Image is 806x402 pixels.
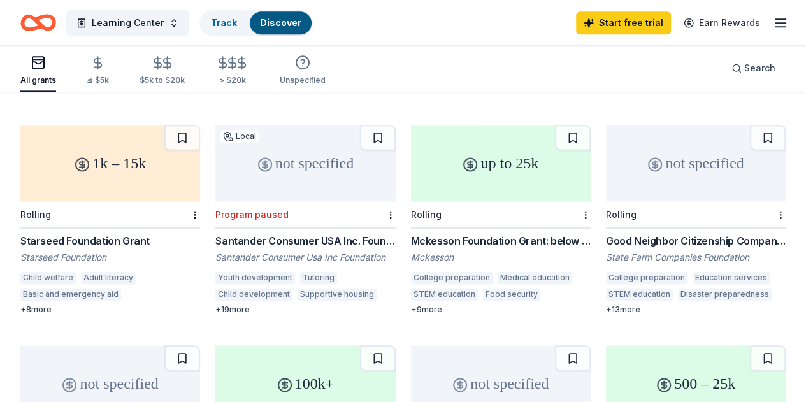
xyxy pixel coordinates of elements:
a: 1k – 15kRollingStarseed Foundation GrantStarseed FoundationChild welfareAdult literacyBasic and e... [20,125,200,315]
div: STEM education [606,288,673,301]
div: Program paused [215,209,289,220]
div: Medical education [498,271,572,284]
div: Cancers [545,288,582,301]
a: Start free trial [576,11,671,34]
div: ≤ $5k [87,75,109,85]
a: Discover [260,17,301,28]
a: not specifiedLocalProgram pausedSantander Consumer USA Inc. Foundation GrantSantander Consumer Us... [215,125,395,315]
div: Starseed Foundation Grant [20,233,200,248]
div: STEM education [411,288,478,301]
div: Disaster preparedness [678,288,772,301]
div: Good Neighbor Citizenship Company Grants [606,233,786,248]
div: Unspecified [280,75,326,85]
div: Adult literacy [81,271,136,284]
div: Rolling [411,209,442,220]
a: up to 25kRollingMckesson Foundation Grant: below $25,000MckessonCollege preparationMedical educat... [411,125,591,315]
a: not specifiedRollingGood Neighbor Citizenship Company GrantsState Farm Companies FoundationColleg... [606,125,786,315]
div: All grants [20,75,56,85]
div: Supportive housing [298,288,377,301]
a: Track [211,17,237,28]
div: Mckesson [411,251,591,264]
div: not specified [606,125,786,201]
div: State Farm Companies Foundation [606,251,786,264]
div: Child development [215,288,292,301]
button: Search [721,55,786,81]
span: Learning Center [92,15,164,31]
button: Learning Center [66,10,189,36]
div: > $20k [215,75,249,85]
div: Starseed Foundation [20,251,200,264]
button: > $20k [215,50,249,92]
a: Home [20,8,56,38]
div: Child welfare [20,271,76,284]
div: + 9 more [411,305,591,315]
div: Santander Consumer USA Inc. Foundation Grant [215,233,395,248]
div: Food security [483,288,540,301]
div: not specified [215,125,395,201]
div: + 19 more [215,305,395,315]
div: Rolling [20,209,51,220]
div: Rolling [606,209,637,220]
div: + 13 more [606,305,786,315]
button: ≤ $5k [87,50,109,92]
button: Unspecified [280,50,326,92]
div: Santander Consumer Usa Inc Foundation [215,251,395,264]
button: $5k to $20k [140,50,185,92]
div: Human services [126,288,192,301]
button: TrackDiscover [199,10,313,36]
div: Mckesson Foundation Grant: below $25,000 [411,233,591,248]
div: College preparation [411,271,493,284]
div: Local [220,130,259,143]
div: + 8 more [20,305,200,315]
div: up to 25k [411,125,591,201]
div: Youth development [215,271,295,284]
button: All grants [20,50,56,92]
div: College preparation [606,271,687,284]
div: Tutoring [300,271,337,284]
div: Basic and emergency aid [20,288,121,301]
span: Search [744,61,775,76]
div: $5k to $20k [140,75,185,85]
div: 1k – 15k [20,125,200,201]
a: Earn Rewards [676,11,768,34]
div: Education services [693,271,770,284]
